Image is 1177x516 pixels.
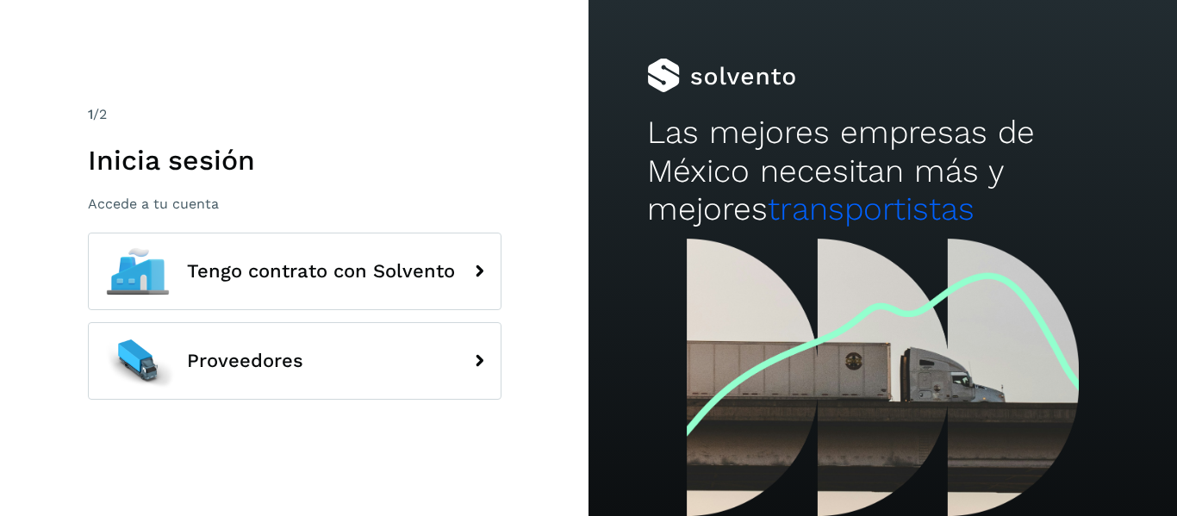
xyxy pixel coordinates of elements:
[88,144,501,177] h1: Inicia sesión
[187,261,455,282] span: Tengo contrato con Solvento
[88,104,501,125] div: /2
[768,190,975,227] span: transportistas
[88,106,93,122] span: 1
[88,233,501,310] button: Tengo contrato con Solvento
[88,196,501,212] p: Accede a tu cuenta
[88,322,501,400] button: Proveedores
[187,351,303,371] span: Proveedores
[647,114,1118,228] h2: Las mejores empresas de México necesitan más y mejores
